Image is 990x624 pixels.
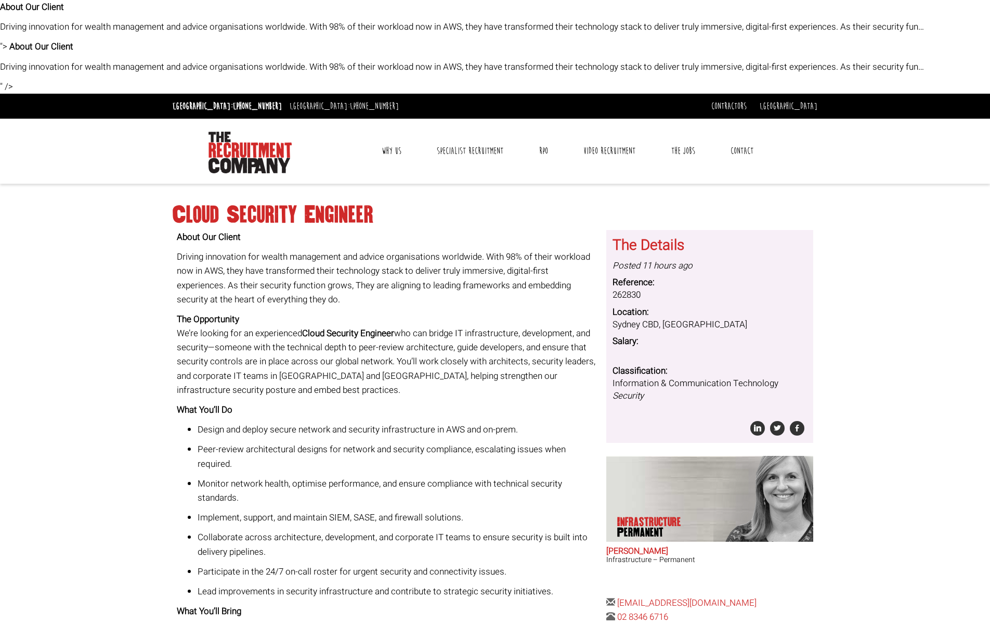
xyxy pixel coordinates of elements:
a: 02 8346 6716 [617,610,668,623]
h1: Cloud Security Engineer [173,206,817,224]
strong: What You’ll Do [177,403,232,416]
strong: About Our Client [177,231,241,244]
a: [PHONE_NUMBER] [233,100,282,112]
a: The Jobs [663,138,703,164]
img: The Recruitment Company [209,132,292,173]
i: Security [613,389,644,402]
li: [GEOGRAPHIC_DATA]: [287,98,401,114]
p: Peer-review architectural designs for network and security compliance, escalating issues when req... [198,442,599,470]
p: We’re looking for an experienced who can bridge IT infrastructure, development, and security—some... [177,312,599,397]
i: Posted 11 hours ago [613,259,693,272]
li: [GEOGRAPHIC_DATA]: [170,98,284,114]
strong: The Opportunity [177,313,239,326]
dt: Classification: [613,365,807,377]
dd: 262830 [613,289,807,301]
h3: Infrastructure – Permanent [606,556,813,564]
a: Video Recruitment [576,138,643,164]
a: RPO [531,138,556,164]
dd: Sydney CBD, [GEOGRAPHIC_DATA] [613,319,807,331]
a: Why Us [374,138,409,164]
dt: Salary: [613,335,807,348]
p: Driving innovation for wealth management and advice organisations worldwide. With 98% of their wo... [177,250,599,307]
p: Infrastructure [617,517,679,538]
a: Contact [723,138,761,164]
a: [EMAIL_ADDRESS][DOMAIN_NAME] [617,596,757,609]
a: [GEOGRAPHIC_DATA] [760,100,817,112]
p: Monitor network health, optimise performance, and ensure compliance with technical security stand... [198,477,599,505]
span: Permanent [617,527,679,538]
p: Design and deploy secure network and security infrastructure in AWS and on-prem. [198,423,599,437]
strong: What You’ll Bring [177,605,241,618]
p: Collaborate across architecture, development, and corporate IT teams to ensure security is built ... [198,530,599,558]
p: Participate in the 24/7 on-call roster for urgent security and connectivity issues. [198,565,599,579]
dt: Reference: [613,276,807,289]
p: Implement, support, and maintain SIEM, SASE, and firewall solutions. [198,511,599,525]
a: [PHONE_NUMBER] [350,100,399,112]
h2: [PERSON_NAME] [606,547,813,556]
a: Specialist Recruitment [429,138,511,164]
dt: Location: [613,306,807,319]
h3: The Details [613,238,807,254]
strong: Cloud Security Engineer [302,327,394,340]
p: Lead improvements in security infrastructure and contribute to strategic security initiatives. [198,584,599,598]
img: Amanda Evans's Our Infrastructure Permanent [713,456,813,542]
strong: About Our Client [9,40,73,53]
a: Contractors [711,100,747,112]
dd: Information & Communication Technology [613,377,807,403]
